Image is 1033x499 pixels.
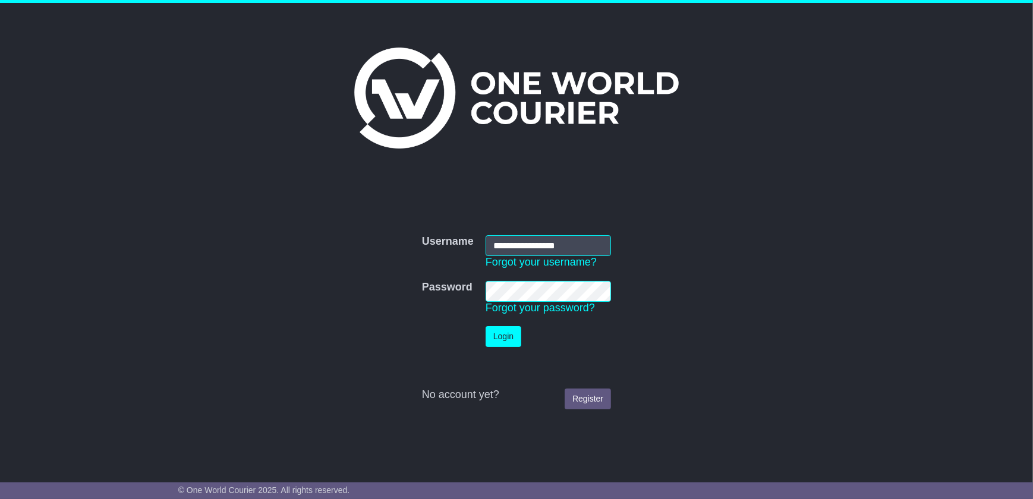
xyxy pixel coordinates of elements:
[486,302,595,314] a: Forgot your password?
[422,281,473,294] label: Password
[422,389,611,402] div: No account yet?
[486,326,521,347] button: Login
[422,235,474,248] label: Username
[565,389,611,409] a: Register
[486,256,597,268] a: Forgot your username?
[178,485,350,495] span: © One World Courier 2025. All rights reserved.
[354,48,679,149] img: One World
